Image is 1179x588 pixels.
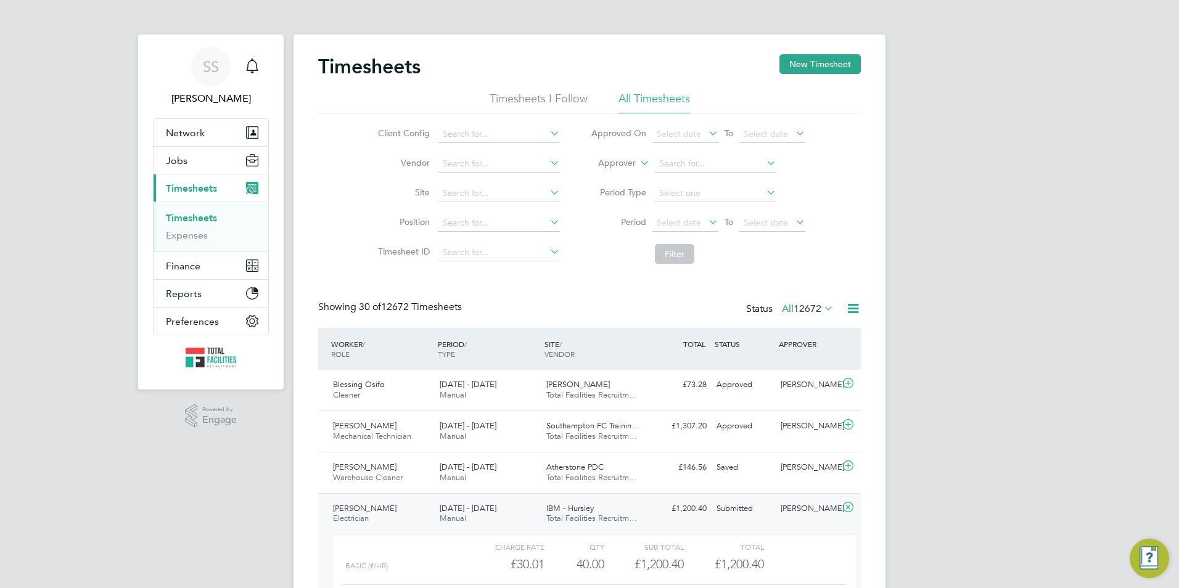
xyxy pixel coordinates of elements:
div: £73.28 [647,375,712,395]
input: Search for... [438,214,560,232]
div: [PERSON_NAME] [776,416,840,436]
div: £1,200.40 [604,554,684,574]
label: Client Config [374,128,430,139]
nav: Main navigation [138,35,284,390]
label: Period [591,216,646,227]
span: Southampton FC Trainin… [546,420,639,431]
span: IBM - Hursley [546,503,594,513]
div: STATUS [712,333,776,355]
span: Total Facilities Recruitm… [546,390,637,400]
span: TOTAL [683,339,705,349]
span: Manual [440,431,466,441]
span: Manual [440,390,466,400]
div: Approved [712,375,776,395]
div: [PERSON_NAME] [776,457,840,478]
img: tfrecruitment-logo-retina.png [186,348,236,367]
span: ROLE [331,349,350,359]
input: Search for... [438,185,560,202]
span: [DATE] - [DATE] [440,379,496,390]
div: Saved [712,457,776,478]
div: £146.56 [647,457,712,478]
span: 12672 [794,303,821,315]
span: 30 of [359,301,381,313]
label: Approved On [591,128,646,139]
span: [PERSON_NAME] [333,503,396,513]
span: Atherstone PDC [546,462,604,472]
button: Network [154,119,268,146]
span: [PERSON_NAME] [333,462,396,472]
button: Preferences [154,308,268,335]
label: Approver [580,157,636,169]
div: [PERSON_NAME] [776,375,840,395]
span: SS [203,59,219,75]
span: Preferences [166,316,219,327]
span: Total Facilities Recruitm… [546,431,637,441]
span: Basic (£/HR) [345,561,388,570]
button: Reports [154,280,268,307]
span: Select date [744,217,788,228]
label: Position [374,216,430,227]
button: Timesheets [154,174,268,202]
a: Expenses [166,229,208,241]
span: Blessing Osifo [333,379,385,390]
button: Filter [655,244,694,264]
input: Search for... [438,244,560,261]
span: To [721,214,737,230]
span: Warehouse Cleaner [333,472,403,483]
span: TYPE [438,349,455,359]
span: Total Facilities Recruitm… [546,472,637,483]
span: Electrician [333,513,369,523]
button: Engage Resource Center [1130,539,1169,578]
span: [PERSON_NAME] [546,379,610,390]
div: Approved [712,416,776,436]
div: 40.00 [544,554,604,574]
span: Cleaner [333,390,360,400]
span: / [464,339,467,349]
input: Search for... [438,155,560,173]
span: Manual [440,513,466,523]
label: Timesheet ID [374,246,430,257]
span: 12672 Timesheets [359,301,462,313]
h2: Timesheets [318,54,421,79]
span: [DATE] - [DATE] [440,420,496,431]
span: / [559,339,562,349]
div: £30.01 [465,554,544,574]
span: Select date [657,217,701,228]
span: Select date [657,128,701,139]
div: WORKER [328,333,435,365]
a: Powered byEngage [185,404,237,428]
a: Timesheets [166,212,217,224]
span: Sam Skinner [153,91,269,106]
span: Total Facilities Recruitm… [546,513,637,523]
span: Jobs [166,155,187,166]
div: Total [684,539,763,554]
span: VENDOR [544,349,575,359]
label: Period Type [591,187,646,198]
span: [DATE] - [DATE] [440,503,496,513]
div: APPROVER [776,333,840,355]
span: To [721,125,737,141]
label: Vendor [374,157,430,168]
button: New Timesheet [779,54,861,74]
li: Timesheets I Follow [490,91,588,113]
div: QTY [544,539,604,554]
span: Powered by [202,404,237,415]
div: [PERSON_NAME] [776,499,840,519]
span: £1,200.40 [715,557,764,571]
span: Manual [440,472,466,483]
span: Timesheets [166,182,217,194]
input: Search for... [655,155,776,173]
span: Mechanical Technician [333,431,411,441]
div: Charge rate [465,539,544,554]
input: Select one [655,185,776,202]
div: Timesheets [154,202,268,251]
span: [DATE] - [DATE] [440,462,496,472]
button: Jobs [154,147,268,174]
span: Finance [166,260,200,272]
div: £1,200.40 [647,499,712,519]
span: Reports [166,288,202,300]
div: £1,307.20 [647,416,712,436]
div: Sub Total [604,539,684,554]
span: Engage [202,415,237,425]
li: All Timesheets [618,91,690,113]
